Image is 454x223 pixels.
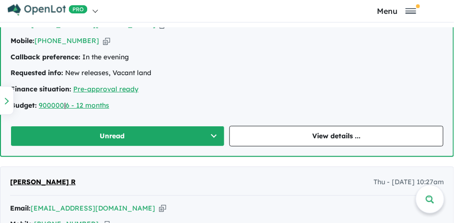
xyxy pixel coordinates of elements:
a: 6 - 12 months [66,101,109,110]
div: | [11,100,443,111]
a: 900000 [39,101,64,110]
span: Thu - [DATE] 10:27am [374,177,444,188]
span: [PERSON_NAME] R [10,178,76,186]
strong: Email: [10,204,31,212]
button: Unread [11,126,225,146]
strong: Finance situation: [11,85,71,93]
a: [EMAIL_ADDRESS][DOMAIN_NAME] [31,204,155,212]
div: New releases, Vacant land [11,67,443,79]
strong: Callback preference: [11,53,80,61]
a: [PHONE_NUMBER] [34,36,99,45]
button: Toggle navigation [342,6,452,15]
a: Pre-approval ready [73,85,138,93]
strong: Budget: [11,101,37,110]
button: Copy [103,36,110,46]
img: Openlot PRO Logo White [8,4,88,16]
div: In the evening [11,52,443,63]
button: Copy [159,203,166,213]
a: [PERSON_NAME] R [10,177,76,188]
strong: Mobile: [11,36,34,45]
a: View details ... [229,126,443,146]
strong: Requested info: [11,68,63,77]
